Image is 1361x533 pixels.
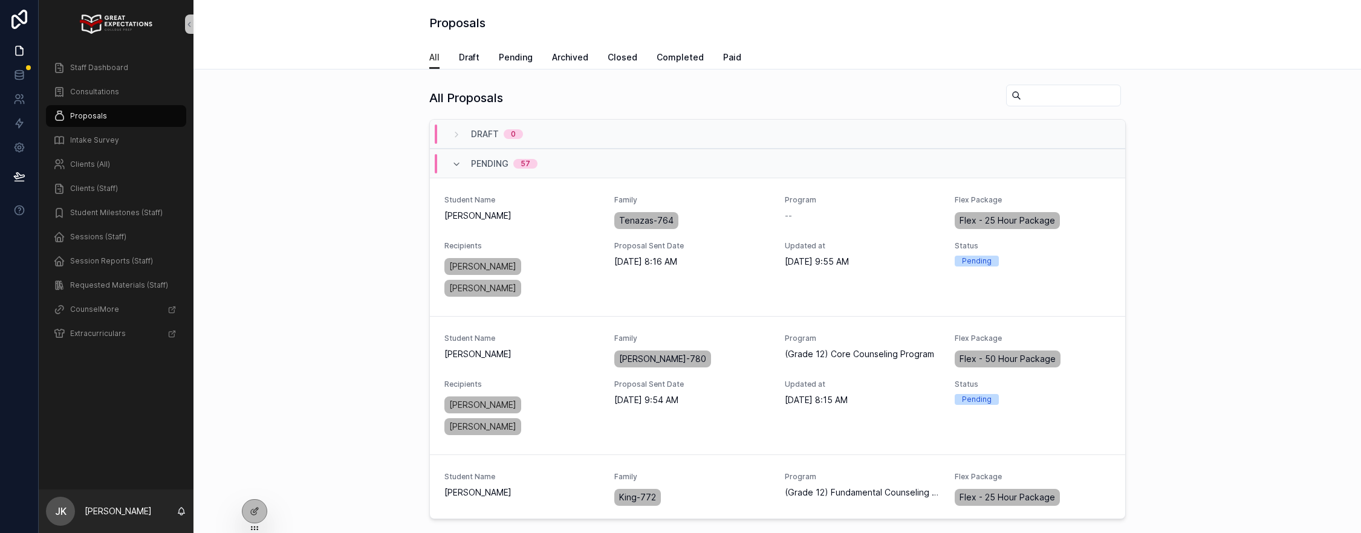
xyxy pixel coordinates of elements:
[955,380,1111,389] span: Status
[444,486,600,499] span: [PERSON_NAME]
[471,158,508,170] span: Pending
[614,394,770,406] span: [DATE] 9:54 AM
[429,51,440,63] span: All
[614,472,770,482] span: Family
[657,47,704,71] a: Completed
[785,256,941,268] span: [DATE] 9:55 AM
[785,348,934,360] span: (Grade 12) Core Counseling Program
[619,215,674,227] span: Tenazas-764
[521,159,530,169] div: 57
[444,418,521,435] a: [PERSON_NAME]
[70,63,128,73] span: Staff Dashboard
[785,486,941,499] span: (Grade 12) Fundamental Counseling Program
[785,195,941,205] span: Program
[955,241,1111,251] span: Status
[785,210,792,222] span: --
[444,396,521,413] a: [PERSON_NAME]
[960,353,1056,365] span: Flex - 50 Hour Package
[39,48,193,360] div: scrollable content
[449,282,516,294] span: [PERSON_NAME]
[955,334,1111,343] span: Flex Package
[430,178,1125,316] a: Student Name[PERSON_NAME]FamilyTenazas-764Program--Flex PackageFlex - 25 Hour PackageRecipients[P...
[429,15,486,31] h1: Proposals
[430,316,1125,454] a: Student Name[PERSON_NAME]Family[PERSON_NAME]-780Program(Grade 12) Core Counseling ProgramFlex Pac...
[955,518,1111,528] span: Status
[70,135,119,145] span: Intake Survey
[614,195,770,205] span: Family
[444,258,521,275] a: [PERSON_NAME]
[619,491,656,503] span: King-772
[46,250,186,272] a: Session Reports (Staff)
[444,518,600,528] span: Recipients
[70,87,119,97] span: Consultations
[614,256,770,268] span: [DATE] 8:16 AM
[449,260,516,273] span: [PERSON_NAME]
[46,226,186,248] a: Sessions (Staff)
[955,195,1111,205] span: Flex Package
[785,334,941,343] span: Program
[70,329,126,338] span: Extracurriculars
[960,491,1055,503] span: Flex - 25 Hour Package
[552,47,588,71] a: Archived
[46,274,186,296] a: Requested Materials (Staff)
[723,51,741,63] span: Paid
[55,504,67,518] span: JK
[444,334,600,343] span: Student Name
[46,153,186,175] a: Clients (All)
[444,472,600,482] span: Student Name
[46,323,186,344] a: Extracurriculars
[785,394,941,406] span: [DATE] 8:15 AM
[785,241,941,251] span: Updated at
[70,305,119,314] span: CounselMore
[552,51,588,63] span: Archived
[444,195,600,205] span: Student Name
[70,280,168,290] span: Requested Materials (Staff)
[46,299,186,320] a: CounselMore
[499,47,533,71] a: Pending
[614,334,770,343] span: Family
[449,399,516,411] span: [PERSON_NAME]
[785,472,941,482] span: Program
[785,380,941,389] span: Updated at
[459,47,479,71] a: Draft
[444,380,600,389] span: Recipients
[444,348,600,360] span: [PERSON_NAME]
[608,47,637,71] a: Closed
[444,210,600,222] span: [PERSON_NAME]
[785,518,941,528] span: Updated at
[70,232,126,242] span: Sessions (Staff)
[46,129,186,151] a: Intake Survey
[723,47,741,71] a: Paid
[46,81,186,103] a: Consultations
[449,421,516,433] span: [PERSON_NAME]
[499,51,533,63] span: Pending
[70,184,118,193] span: Clients (Staff)
[46,57,186,79] a: Staff Dashboard
[429,47,440,69] a: All
[619,353,706,365] span: [PERSON_NAME]-780
[614,241,770,251] span: Proposal Sent Date
[46,105,186,127] a: Proposals
[955,472,1111,482] span: Flex Package
[657,51,704,63] span: Completed
[614,518,770,528] span: Proposal Sent Date
[511,129,516,139] div: 0
[444,241,600,251] span: Recipients
[46,202,186,224] a: Student Milestones (Staff)
[85,505,152,517] p: [PERSON_NAME]
[80,15,152,34] img: App logo
[614,380,770,389] span: Proposal Sent Date
[608,51,637,63] span: Closed
[70,160,110,169] span: Clients (All)
[70,208,163,218] span: Student Milestones (Staff)
[962,256,992,266] div: Pending
[962,394,992,405] div: Pending
[70,111,107,121] span: Proposals
[960,215,1055,227] span: Flex - 25 Hour Package
[471,128,499,140] span: Draft
[70,256,153,266] span: Session Reports (Staff)
[429,89,503,106] h1: All Proposals
[459,51,479,63] span: Draft
[444,280,521,297] a: [PERSON_NAME]
[46,178,186,199] a: Clients (Staff)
